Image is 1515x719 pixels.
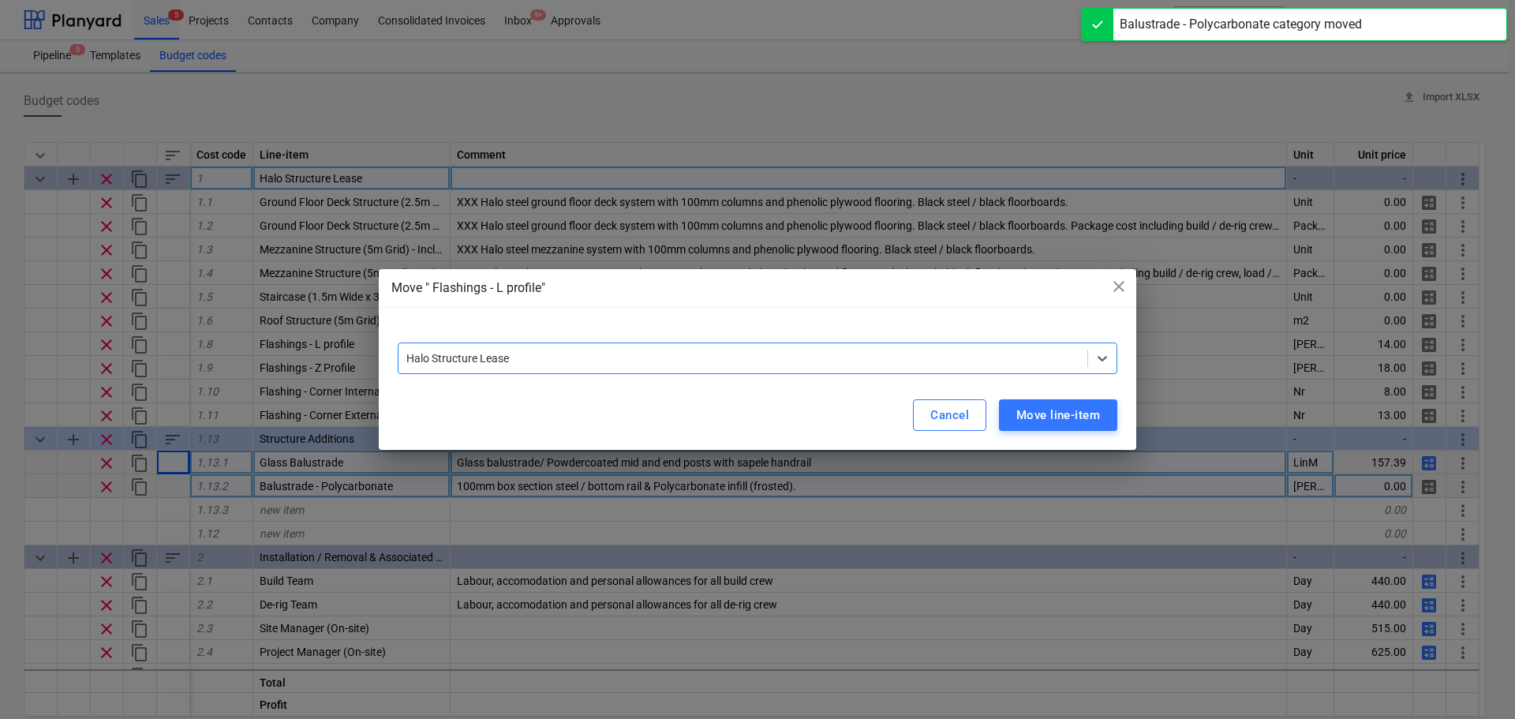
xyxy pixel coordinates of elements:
div: Move " Flashings - L profile" [391,279,1124,298]
div: Balustrade - Polycarbonate category moved [1120,15,1362,34]
span: close [1109,277,1128,296]
div: Cancel [930,405,969,425]
iframe: Chat Widget [1436,643,1515,719]
div: close [1109,277,1128,301]
button: Move line-item [999,399,1117,431]
button: Cancel [913,399,986,431]
div: Move line-item [1016,405,1100,425]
